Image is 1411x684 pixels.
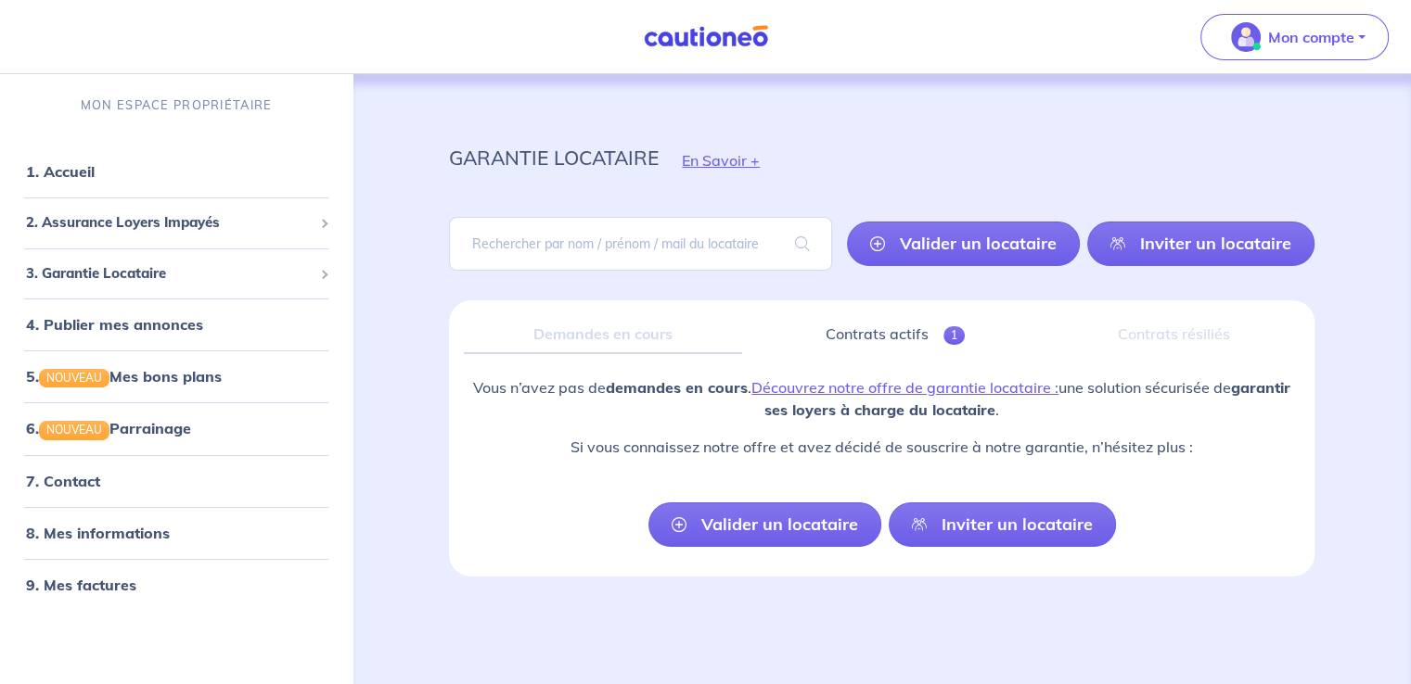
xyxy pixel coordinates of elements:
div: 2. Assurance Loyers Impayés [7,205,345,241]
a: 4. Publier mes annonces [26,315,203,334]
img: Cautioneo [636,25,776,48]
div: 4. Publier mes annonces [7,306,345,343]
div: 6.NOUVEAUParrainage [7,410,345,447]
div: 7. Contact [7,462,345,500]
a: Inviter un locataire [889,502,1116,547]
img: illu_account_valid_menu.svg [1231,22,1261,52]
span: 2. Assurance Loyers Impayés [26,212,313,234]
input: Rechercher par nom / prénom / mail du locataire [449,217,832,271]
p: Mon compte [1268,26,1354,48]
a: 5.NOUVEAUMes bons plans [26,367,222,386]
div: 1. Accueil [7,153,345,190]
a: 7. Contact [26,472,100,490]
a: 8. Mes informations [26,524,170,542]
a: Valider un locataire [648,502,881,547]
span: 1 [943,326,965,345]
div: 3. Garantie Locataire [7,256,345,292]
div: 9. Mes factures [7,566,345,603]
strong: demandes en cours [606,378,748,397]
a: Contrats actifs1 [757,315,1034,354]
span: 3. Garantie Locataire [26,263,313,285]
p: Vous n’avez pas de . une solution sécurisée de . [464,376,1300,421]
button: illu_account_valid_menu.svgMon compte [1200,14,1389,60]
a: Découvrez notre offre de garantie locataire : [751,378,1058,397]
p: garantie locataire [449,141,659,174]
a: Valider un locataire [847,222,1080,266]
a: 6.NOUVEAUParrainage [26,419,191,437]
a: 9. Mes factures [26,576,136,594]
div: 8. Mes informations [7,514,345,551]
span: search [773,218,832,270]
a: Inviter un locataire [1087,222,1315,266]
p: MON ESPACE PROPRIÉTAIRE [81,96,272,114]
p: Si vous connaissez notre offre et avez décidé de souscrire à notre garantie, n’hésitez plus : [464,436,1300,458]
button: En Savoir + [659,133,783,187]
a: 1. Accueil [26,162,95,181]
div: 5.NOUVEAUMes bons plans [7,358,345,395]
